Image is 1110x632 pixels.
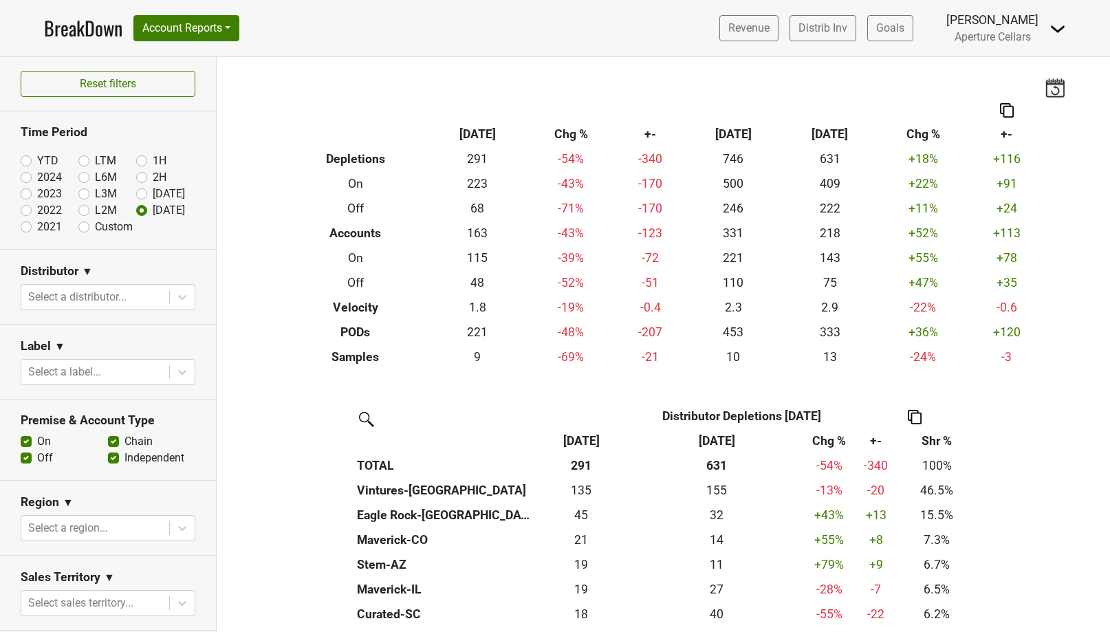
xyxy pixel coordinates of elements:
th: TOTAL [354,453,534,478]
td: 221 [429,320,525,345]
td: 1.8 [429,295,525,320]
td: 17.916 [534,602,629,626]
th: 31.510 [629,503,805,527]
th: 26.500 [629,577,805,602]
th: Samples [282,345,429,369]
th: Distributor Depletions [DATE] [629,404,854,428]
td: +18 % [878,147,968,172]
td: -69 % [525,345,616,369]
td: -0.6 [968,295,1045,320]
th: Velocity [282,295,429,320]
td: +35 [968,270,1045,295]
td: +113 [968,221,1045,246]
div: 155 [633,481,801,499]
th: [DATE] [685,122,781,147]
label: 1H [153,153,166,169]
td: -340 [616,147,685,172]
span: ▼ [104,569,115,586]
th: Accounts [282,221,429,246]
td: 100% [898,453,975,478]
div: +8 [858,531,895,549]
td: 218 [781,221,878,246]
th: 40.083 [629,602,805,626]
a: Goals [867,15,913,41]
th: 10.834 [629,552,805,577]
div: 11 [633,556,801,574]
div: -22 [858,605,895,623]
td: 2.9 [781,295,878,320]
label: LTM [95,153,116,169]
span: Aperture Cellars [955,30,1031,43]
td: -3 [968,345,1045,369]
div: 18 [537,605,626,623]
th: Aug '24: activate to sort column ascending [629,428,805,453]
h3: Distributor [21,264,78,279]
td: 246 [685,197,781,221]
div: 27 [633,580,801,598]
td: -19 % [525,295,616,320]
label: Custom [95,219,133,235]
div: 45 [537,506,626,524]
td: +55 % [805,527,854,552]
td: +116 [968,147,1045,172]
td: +36 % [878,320,968,345]
th: On [282,172,429,197]
th: 13.666 [629,527,805,552]
td: 13 [781,345,878,369]
td: +79 % [805,552,854,577]
th: 291 [534,453,629,478]
td: 143 [781,246,878,271]
th: Aug '25: activate to sort column ascending [534,428,629,453]
th: Off [282,197,429,221]
td: 163 [429,221,525,246]
label: L6M [95,169,117,186]
div: +13 [858,506,895,524]
td: 6.2% [898,602,975,626]
td: 7.3% [898,527,975,552]
span: -54% [816,459,842,472]
td: 19 [534,577,629,602]
td: -123 [616,221,685,246]
div: -20 [858,481,895,499]
td: -13 % [805,478,854,503]
td: +91 [968,172,1045,197]
label: 2H [153,169,166,186]
td: -24 % [878,345,968,369]
span: ▼ [54,338,65,355]
td: 500 [685,172,781,197]
div: -7 [858,580,895,598]
th: +- [968,122,1045,147]
span: ▼ [82,263,93,280]
label: YTD [37,153,58,169]
button: Account Reports [133,15,239,41]
td: 222 [781,197,878,221]
span: ▼ [63,494,74,511]
th: +-: activate to sort column ascending [854,428,898,453]
th: Depletions [282,147,429,172]
td: -0.4 [616,295,685,320]
td: 15.5% [898,503,975,527]
td: 331 [685,221,781,246]
label: L3M [95,186,117,202]
th: Off [282,270,429,295]
td: +78 [968,246,1045,271]
td: -28 % [805,577,854,602]
th: PODs [282,320,429,345]
td: 453 [685,320,781,345]
th: Maverick-CO [354,527,534,552]
h3: Time Period [21,125,195,140]
th: 631 [629,453,805,478]
label: 2024 [37,169,62,186]
td: -54 % [525,147,616,172]
td: -22 % [878,295,968,320]
td: 68 [429,197,525,221]
td: 6.7% [898,552,975,577]
td: 115 [429,246,525,271]
td: 44.98 [534,503,629,527]
th: Eagle Rock-[GEOGRAPHIC_DATA] [354,503,534,527]
td: -71 % [525,197,616,221]
td: 409 [781,172,878,197]
div: 40 [633,605,801,623]
img: Copy to clipboard [1000,103,1014,118]
td: -48 % [525,320,616,345]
